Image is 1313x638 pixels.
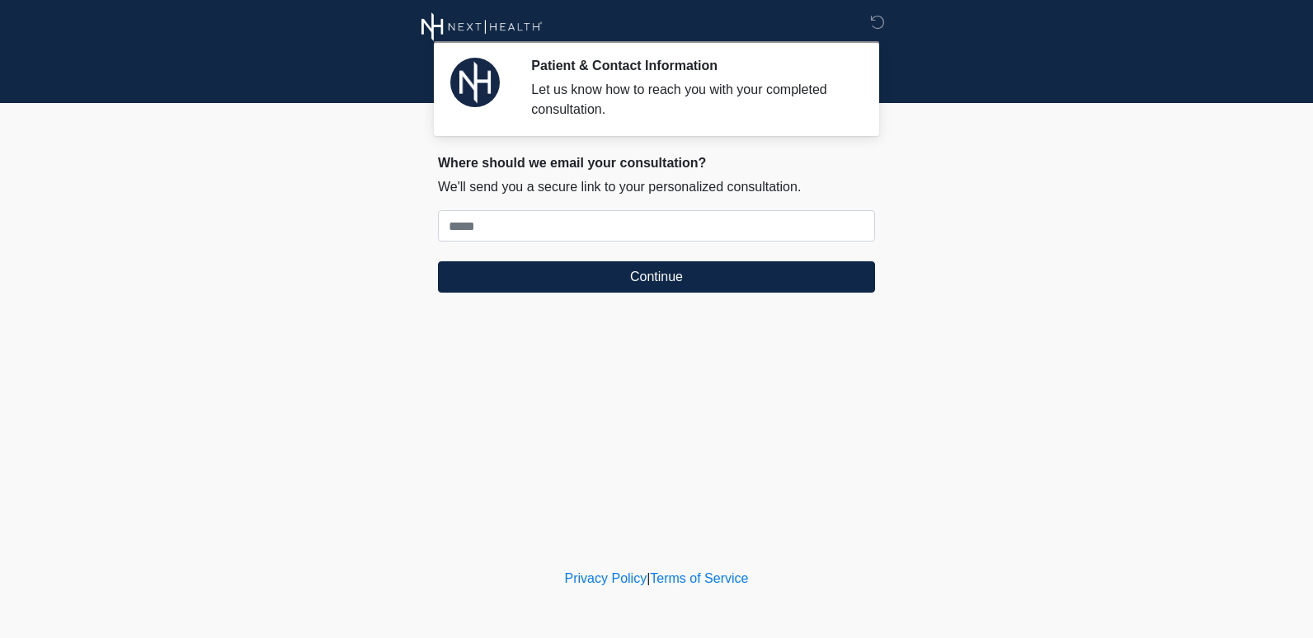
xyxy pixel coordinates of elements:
img: Agent Avatar [450,58,500,107]
p: We'll send you a secure link to your personalized consultation. [438,177,875,197]
a: | [647,571,650,585]
button: Continue [438,261,875,293]
a: Privacy Policy [565,571,647,585]
img: Next Health Wellness Logo [421,12,543,41]
h2: Patient & Contact Information [531,58,850,73]
a: Terms of Service [650,571,748,585]
div: Let us know how to reach you with your completed consultation. [531,80,850,120]
h2: Where should we email your consultation? [438,155,875,171]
